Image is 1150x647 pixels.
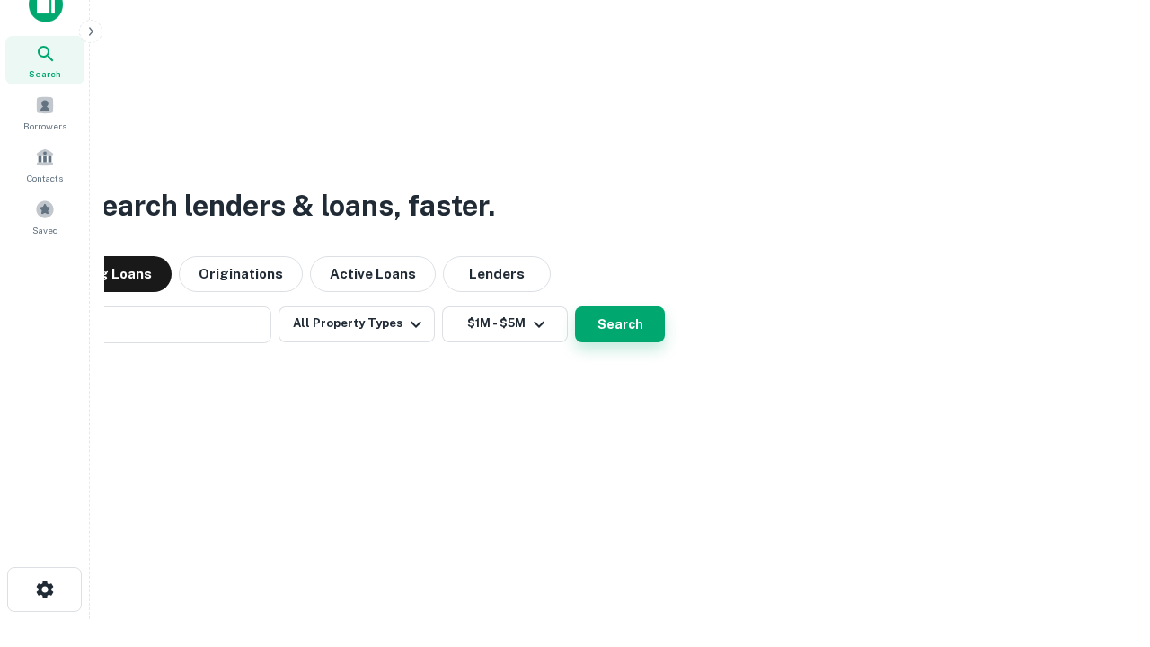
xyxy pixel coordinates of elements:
[32,223,58,237] span: Saved
[1060,446,1150,532] iframe: Chat Widget
[5,192,84,241] a: Saved
[442,306,568,342] button: $1M - $5M
[5,88,84,137] a: Borrowers
[27,171,63,185] span: Contacts
[5,140,84,189] a: Contacts
[29,66,61,81] span: Search
[23,119,66,133] span: Borrowers
[575,306,665,342] button: Search
[5,36,84,84] a: Search
[179,256,303,292] button: Originations
[82,184,495,227] h3: Search lenders & loans, faster.
[310,256,436,292] button: Active Loans
[443,256,551,292] button: Lenders
[279,306,435,342] button: All Property Types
